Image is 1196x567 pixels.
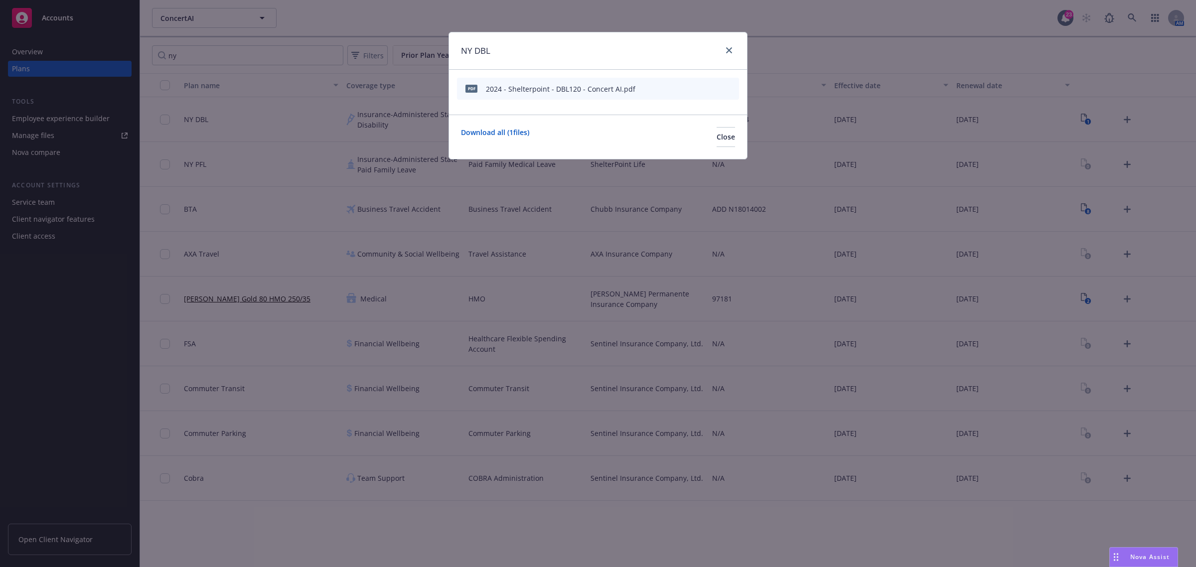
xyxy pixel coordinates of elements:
[717,127,735,147] button: Close
[461,127,529,147] a: Download all ( 1 files)
[1110,548,1122,567] div: Drag to move
[717,132,735,142] span: Close
[465,85,477,92] span: pdf
[486,84,635,94] div: 2024 - Shelterpoint - DBL120 - Concert AI.pdf
[723,44,735,56] a: close
[461,44,490,57] h1: NY DBL
[727,84,735,94] button: archive file
[1109,547,1178,567] button: Nova Assist
[1130,553,1170,561] span: Nova Assist
[694,84,702,94] button: download file
[710,84,719,94] button: preview file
